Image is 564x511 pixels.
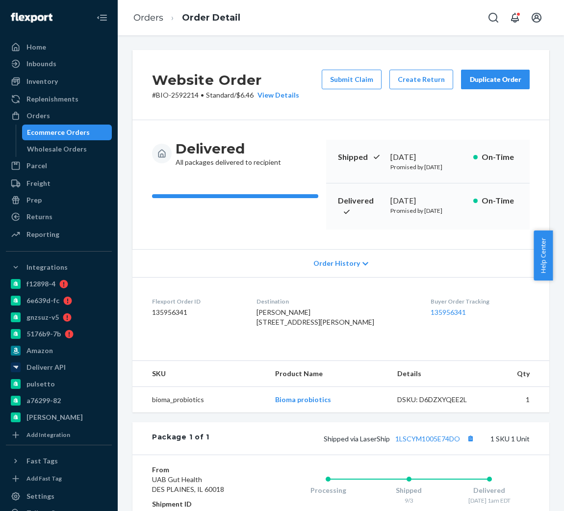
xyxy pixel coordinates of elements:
div: Duplicate Order [469,75,521,84]
div: Integrations [26,262,68,272]
a: a76299-82 [6,393,112,409]
div: [DATE] [390,152,465,163]
div: Fast Tags [26,456,58,466]
div: gnzsuz-v5 [26,312,59,322]
div: Replenishments [26,94,78,104]
a: Settings [6,488,112,504]
div: Add Fast Tag [26,474,62,483]
div: DSKU: D6DZXYQEE2L [397,395,473,405]
th: SKU [132,361,267,387]
span: UAB Gut Health DES PLAINES, IL 60018 [152,475,224,493]
div: Amazon [26,346,53,356]
a: Deliverr API [6,359,112,375]
div: Wholesale Orders [27,144,87,154]
a: [PERSON_NAME] [6,409,112,425]
p: On-Time [482,152,518,163]
button: Open Search Box [484,8,503,27]
div: Inventory [26,77,58,86]
div: Home [26,42,46,52]
div: [DATE] 1am EDT [449,496,530,505]
a: Prep [6,192,112,208]
button: Integrations [6,259,112,275]
div: Deliverr API [26,362,66,372]
img: Flexport logo [11,13,52,23]
a: Add Fast Tag [6,473,112,485]
div: [PERSON_NAME] [26,412,83,422]
span: • [201,91,204,99]
div: Package 1 of 1 [152,432,209,445]
div: 5176b9-7b [26,329,61,339]
span: Order History [313,258,360,268]
span: Shipped via LaserShip [324,434,477,443]
button: Open notifications [505,8,525,27]
a: Order Detail [182,12,240,23]
div: a76299-82 [26,396,61,406]
a: 135956341 [431,308,466,316]
a: pulsetto [6,376,112,392]
a: Ecommerce Orders [22,125,112,140]
div: Parcel [26,161,47,171]
button: Duplicate Order [461,70,530,89]
div: Returns [26,212,52,222]
div: Ecommerce Orders [27,128,90,137]
div: Orders [26,111,50,121]
td: 1 [481,386,549,412]
p: Delivered [338,195,383,218]
div: f12898-4 [26,279,55,289]
div: All packages delivered to recipient [176,140,281,167]
h2: Website Order [152,70,299,90]
th: Qty [481,361,549,387]
a: 5176b9-7b [6,326,112,342]
a: f12898-4 [6,276,112,292]
a: Parcel [6,158,112,174]
span: [PERSON_NAME] [STREET_ADDRESS][PERSON_NAME] [256,308,374,326]
button: Fast Tags [6,453,112,469]
p: # BIO-2592214 / $6.46 [152,90,299,100]
a: Freight [6,176,112,191]
dt: Flexport Order ID [152,297,241,306]
button: View Details [254,90,299,100]
dt: Destination [256,297,414,306]
a: Inbounds [6,56,112,72]
div: Processing [288,485,368,495]
h3: Delivered [176,140,281,157]
a: Reporting [6,227,112,242]
button: Help Center [534,230,553,281]
a: gnzsuz-v5 [6,309,112,325]
p: Promised by [DATE] [390,163,465,171]
button: Submit Claim [322,70,382,89]
span: Standard [206,91,234,99]
a: Returns [6,209,112,225]
div: Reporting [26,230,59,239]
div: 6e639d-fc [26,296,59,306]
div: 1 SKU 1 Unit [209,432,530,445]
a: Orders [133,12,163,23]
dt: Shipment ID [152,499,249,509]
th: Product Name [267,361,389,387]
dt: Buyer Order Tracking [431,297,530,306]
a: Home [6,39,112,55]
a: Inventory [6,74,112,89]
p: On-Time [482,195,518,206]
dd: 135956341 [152,307,241,317]
a: Amazon [6,343,112,358]
a: 6e639d-fc [6,293,112,308]
div: Delivered [449,485,530,495]
a: 1LSCYM1005E74DO [395,434,460,443]
div: Add Integration [26,431,70,439]
a: Bioma probiotics [275,395,331,404]
a: Wholesale Orders [22,141,112,157]
div: Freight [26,179,51,188]
td: bioma_probiotics [132,386,267,412]
th: Details [389,361,481,387]
button: Open account menu [527,8,546,27]
div: Inbounds [26,59,56,69]
button: Close Navigation [92,8,112,27]
button: Create Return [389,70,453,89]
p: Shipped [338,152,383,163]
p: Promised by [DATE] [390,206,465,215]
a: Orders [6,108,112,124]
div: [DATE] [390,195,465,206]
